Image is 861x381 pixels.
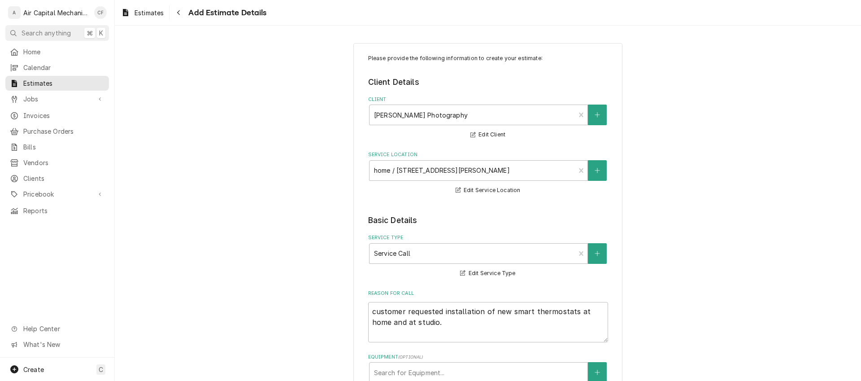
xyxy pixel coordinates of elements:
[368,215,608,226] legend: Basic Details
[5,337,109,352] a: Go to What's New
[5,187,109,201] a: Go to Pricebook
[99,28,103,38] span: K
[398,355,423,359] span: ( optional )
[368,234,608,241] label: Service Type
[5,203,109,218] a: Reports
[5,140,109,154] a: Bills
[5,171,109,186] a: Clients
[23,127,104,136] span: Purchase Orders
[5,76,109,91] a: Estimates
[23,324,104,333] span: Help Center
[23,158,104,167] span: Vendors
[99,365,103,374] span: C
[368,234,608,279] div: Service Type
[87,28,93,38] span: ⌘
[135,8,164,18] span: Estimates
[595,167,600,174] svg: Create New Location
[22,28,71,38] span: Search anything
[595,112,600,118] svg: Create New Client
[8,6,21,19] div: A
[469,129,507,140] button: Edit Client
[94,6,107,19] div: CF
[23,206,104,215] span: Reports
[368,54,608,62] p: Please provide the following information to create your estimate:
[368,96,608,103] label: Client
[368,151,608,158] label: Service Location
[459,268,517,279] button: Edit Service Type
[5,124,109,139] a: Purchase Orders
[368,76,608,88] legend: Client Details
[23,47,104,57] span: Home
[5,92,109,106] a: Go to Jobs
[368,290,608,342] div: Reason For Call
[23,142,104,152] span: Bills
[171,5,186,20] button: Navigate back
[5,155,109,170] a: Vendors
[588,160,607,181] button: Create New Location
[23,174,104,183] span: Clients
[5,108,109,123] a: Invoices
[23,189,91,199] span: Pricebook
[23,8,89,18] div: Air Capital Mechanical
[186,7,266,19] span: Add Estimate Details
[5,60,109,75] a: Calendar
[595,250,600,257] svg: Create New Service
[5,25,109,41] button: Search anything⌘K
[595,369,600,376] svg: Create New Equipment
[5,44,109,59] a: Home
[588,105,607,125] button: Create New Client
[23,63,104,72] span: Calendar
[23,366,44,373] span: Create
[94,6,107,19] div: Charles Faure's Avatar
[117,5,167,20] a: Estimates
[454,185,522,196] button: Edit Service Location
[588,243,607,264] button: Create New Service
[23,111,104,120] span: Invoices
[368,151,608,196] div: Service Location
[368,290,608,297] label: Reason For Call
[368,354,608,361] label: Equipment
[368,302,608,342] textarea: customer requested installation of new smart thermostats at home and at studio.
[23,94,91,104] span: Jobs
[23,340,104,349] span: What's New
[368,96,608,140] div: Client
[23,79,104,88] span: Estimates
[5,321,109,336] a: Go to Help Center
